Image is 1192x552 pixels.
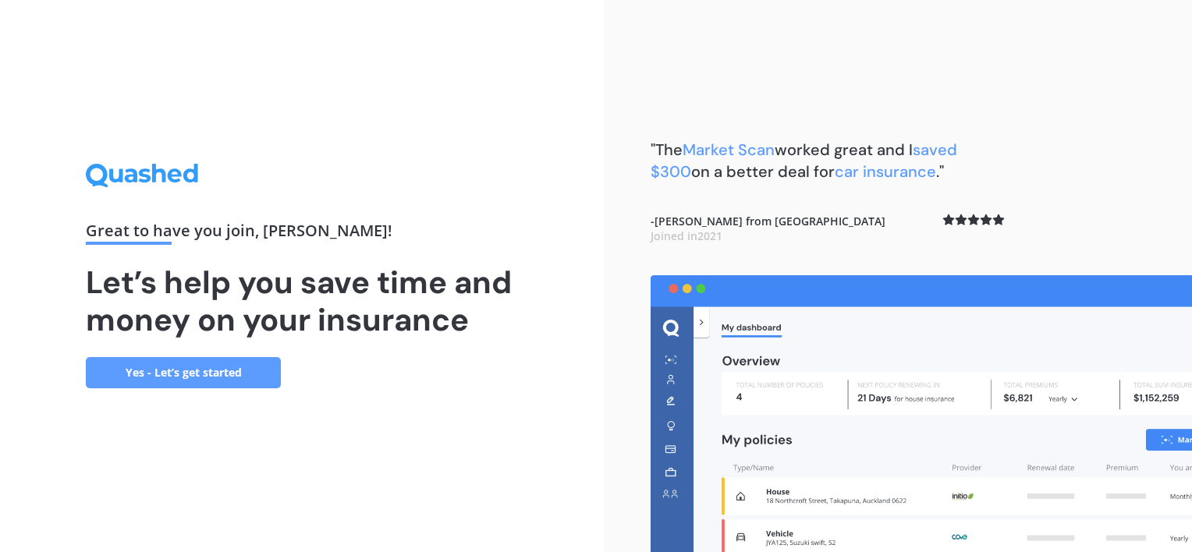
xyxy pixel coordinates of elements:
div: Great to have you join , [PERSON_NAME] ! [86,223,518,245]
span: car insurance [835,161,936,182]
img: dashboard.webp [651,275,1192,552]
h1: Let’s help you save time and money on your insurance [86,264,518,338]
span: Joined in 2021 [651,228,722,243]
span: Market Scan [683,140,775,160]
span: saved $300 [651,140,957,182]
a: Yes - Let’s get started [86,357,281,388]
b: - [PERSON_NAME] from [GEOGRAPHIC_DATA] [651,214,885,244]
b: "The worked great and I on a better deal for ." [651,140,957,182]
